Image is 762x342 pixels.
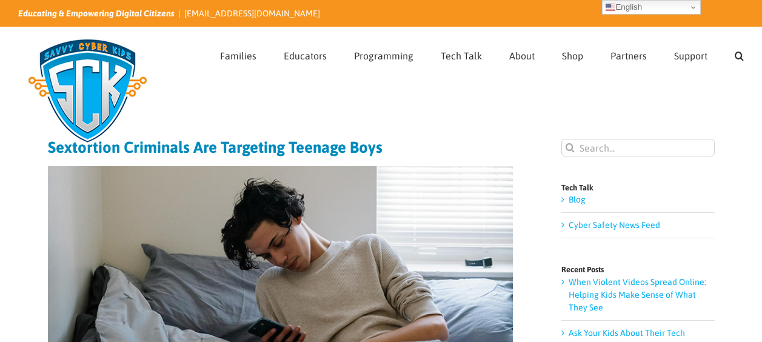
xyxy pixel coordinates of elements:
i: Educating & Empowering Digital Citizens [18,8,175,18]
a: Tech Talk [441,27,482,81]
img: en [606,2,615,12]
span: About [509,51,535,61]
span: Families [220,51,256,61]
a: Shop [562,27,583,81]
h4: Recent Posts [561,266,715,273]
a: Educators [284,27,327,81]
a: Search [735,27,744,81]
img: Savvy Cyber Kids Logo [18,30,157,152]
input: Search... [561,139,715,156]
span: Support [674,51,707,61]
a: About [509,27,535,81]
input: Search [561,139,579,156]
span: Shop [562,51,583,61]
a: Cyber Safety News Feed [569,220,660,230]
a: Programming [354,27,413,81]
a: Partners [610,27,647,81]
h1: Sextortion Criminals Are Targeting Teenage Boys [48,139,513,156]
nav: Main Menu [220,27,744,81]
a: Ask Your Kids About Their Tech [569,328,685,338]
span: Educators [284,51,327,61]
h4: Tech Talk [561,184,715,192]
a: Families [220,27,256,81]
a: Support [674,27,707,81]
span: Partners [610,51,647,61]
span: Programming [354,51,413,61]
span: Tech Talk [441,51,482,61]
a: [EMAIL_ADDRESS][DOMAIN_NAME] [184,8,320,18]
a: When Violent Videos Spread Online: Helping Kids Make Sense of What They See [569,277,706,312]
a: Blog [569,195,586,204]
